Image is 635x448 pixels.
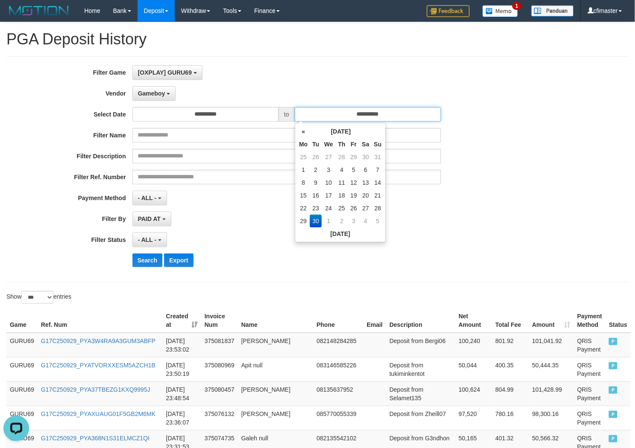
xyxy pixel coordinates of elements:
label: Show entries [6,291,71,304]
th: Amount: activate to sort column ascending [529,308,574,333]
td: 101,041.92 [529,333,574,358]
td: 08135637952 [313,381,363,406]
td: [DATE] 23:36:07 [163,406,201,430]
td: 1 [297,163,310,176]
td: Deposit from Bergi06 [386,333,456,358]
a: G17C250929_PYATVORXXESM5AZCH1B [41,362,156,369]
td: 5 [348,163,359,176]
button: Gameboy [132,86,176,101]
span: PAID [609,411,617,418]
td: 18 [336,189,348,202]
td: 3 [322,163,336,176]
td: 5 [372,215,384,227]
td: 3 [348,215,359,227]
td: 375080457 [201,381,238,406]
td: 6 [359,163,372,176]
td: Deposit from Selamet135 [386,381,456,406]
td: [PERSON_NAME] [238,406,313,430]
td: 375081837 [201,333,238,358]
th: Status [606,308,631,333]
td: 29 [348,151,359,163]
span: 1 [512,2,521,10]
td: 375076132 [201,406,238,430]
th: [DATE] [297,227,384,240]
td: 25 [297,151,310,163]
button: Open LiveChat chat widget [3,3,29,29]
td: 15 [297,189,310,202]
td: 23 [310,202,322,215]
td: 11 [336,176,348,189]
td: GURU69 [6,357,38,381]
a: G17C250929_PYA3W4RA9A3GUM3ABFP [41,337,156,344]
td: 801.92 [492,333,529,358]
td: 22 [297,202,310,215]
td: [DATE] 23:53:02 [163,333,201,358]
span: - ALL - [138,195,157,201]
button: - ALL - [132,191,167,205]
td: 20 [359,189,372,202]
th: [DATE] [310,125,372,138]
span: - ALL - [138,236,157,243]
td: 27 [322,151,336,163]
td: 101,428.99 [529,381,574,406]
th: Name [238,308,313,333]
td: 100,624 [455,381,492,406]
a: G17C250929_PYA368N1S31ELMCZ1QI [41,435,150,442]
th: Phone [313,308,363,333]
a: G17C250929_PYAXUAUG01F5GB2M6MK [41,410,156,417]
td: 2 [336,215,348,227]
td: 27 [359,202,372,215]
td: 28 [372,202,384,215]
td: [DATE] 23:48:54 [163,381,201,406]
td: 13 [359,176,372,189]
td: Apit null [238,357,313,381]
td: 085770055339 [313,406,363,430]
button: PAID AT [132,212,171,226]
span: PAID AT [138,215,161,222]
th: Fr [348,138,359,151]
td: 30 [310,215,322,227]
button: Search [132,253,163,267]
th: We [322,138,336,151]
select: Showentries [21,291,53,304]
td: 4 [336,163,348,176]
img: MOTION_logo.png [6,4,71,17]
a: G17C250929_PYA37TBEZG1KXQ9995J [41,386,150,393]
th: Total Fee [492,308,529,333]
td: 375080969 [201,357,238,381]
span: PAID [609,435,617,442]
th: Payment Method [574,308,606,333]
td: 14 [372,176,384,189]
td: QRIS Payment [574,406,606,430]
td: GURU69 [6,333,38,358]
th: Email [363,308,386,333]
td: 10 [322,176,336,189]
td: 21 [372,189,384,202]
th: Tu [310,138,322,151]
td: 30 [359,151,372,163]
td: 9 [310,176,322,189]
button: - ALL - [132,233,167,247]
span: to [279,107,295,122]
th: Created at: activate to sort column ascending [163,308,201,333]
td: [PERSON_NAME] [238,333,313,358]
th: Invoice Num [201,308,238,333]
img: Feedback.jpg [427,5,470,17]
td: QRIS Payment [574,333,606,358]
td: 50,444.35 [529,357,574,381]
td: 16 [310,189,322,202]
td: QRIS Payment [574,381,606,406]
img: panduan.png [531,5,574,17]
td: 780.16 [492,406,529,430]
th: Su [372,138,384,151]
th: Game [6,308,38,333]
td: 7 [372,163,384,176]
td: 400.35 [492,357,529,381]
span: [OXPLAY] GURU69 [138,69,192,76]
img: Button%20Memo.svg [482,5,518,17]
td: Deposit from tukiminkentot [386,357,456,381]
th: Sa [359,138,372,151]
span: PAID [609,362,617,369]
td: 083146585226 [313,357,363,381]
td: 98,300.16 [529,406,574,430]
